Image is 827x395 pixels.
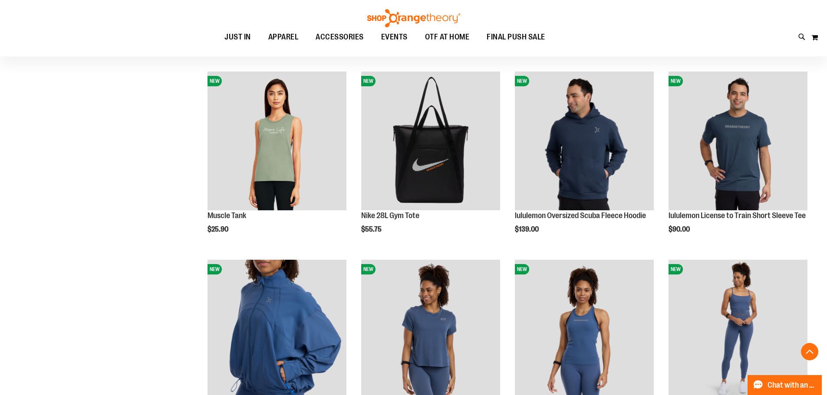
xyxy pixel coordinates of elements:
[515,211,646,220] a: lululemon Oversized Scuba Fleece Hoodie
[801,343,818,360] button: Back To Top
[361,211,419,220] a: Nike 28L Gym Tote
[361,76,376,86] span: NEW
[208,72,346,210] img: Muscle Tank
[515,264,529,274] span: NEW
[208,76,222,86] span: NEW
[208,225,230,233] span: $25.90
[268,27,299,47] span: APPAREL
[366,9,461,27] img: Shop Orangetheory
[208,264,222,274] span: NEW
[487,27,545,47] span: FINAL PUSH SALE
[768,381,817,389] span: Chat with an Expert
[669,225,691,233] span: $90.00
[515,72,654,210] img: lululemon Oversized Scuba Fleece Hoodie
[381,27,408,47] span: EVENTS
[316,27,364,47] span: ACCESSORIES
[515,225,540,233] span: $139.00
[748,375,822,395] button: Chat with an Expert
[361,72,500,212] a: Nike 28L Gym ToteNEW
[669,72,807,210] img: lululemon License to Train Short Sleeve Tee
[224,27,251,47] span: JUST IN
[425,27,470,47] span: OTF AT HOME
[669,211,806,220] a: lululemon License to Train Short Sleeve Tee
[361,225,383,233] span: $55.75
[511,67,658,255] div: product
[669,76,683,86] span: NEW
[669,72,807,212] a: lululemon License to Train Short Sleeve TeeNEW
[361,264,376,274] span: NEW
[515,72,654,212] a: lululemon Oversized Scuba Fleece HoodieNEW
[208,72,346,212] a: Muscle TankNEW
[208,211,246,220] a: Muscle Tank
[357,67,504,255] div: product
[669,264,683,274] span: NEW
[361,72,500,210] img: Nike 28L Gym Tote
[203,67,351,255] div: product
[515,76,529,86] span: NEW
[664,67,812,255] div: product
